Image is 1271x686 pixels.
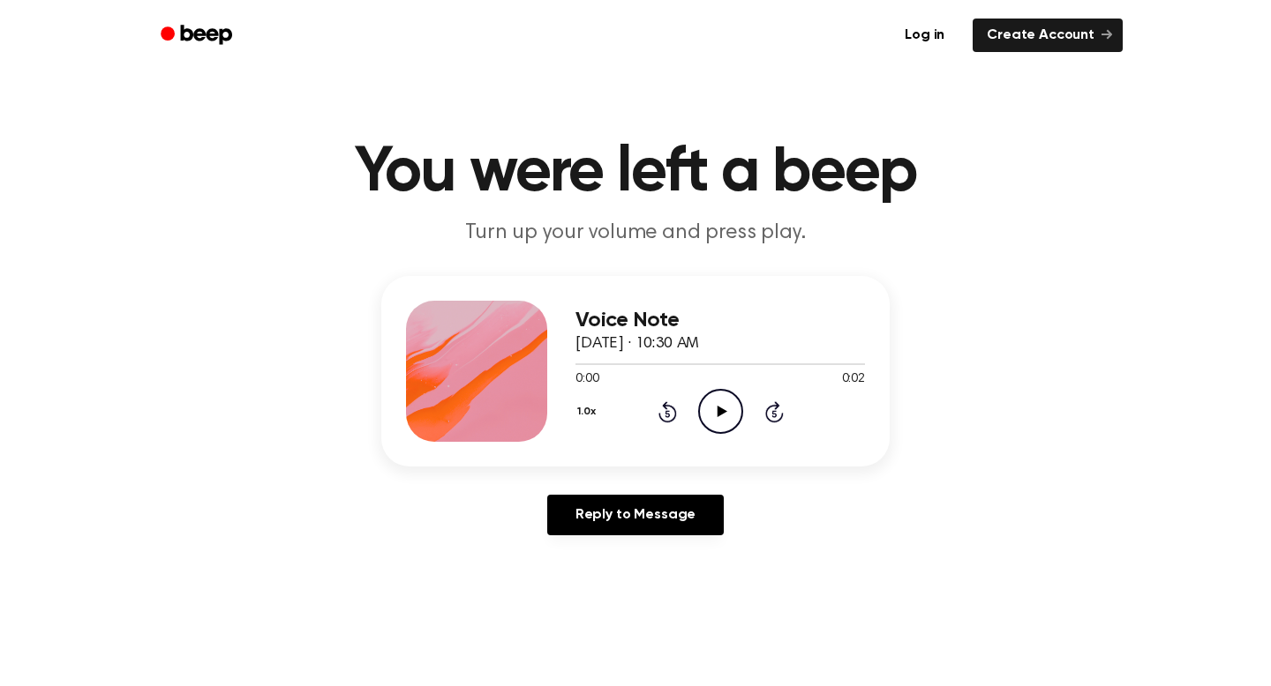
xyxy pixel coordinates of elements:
[842,370,865,389] span: 0:02
[297,219,974,248] p: Turn up your volume and press play.
[973,19,1123,52] a: Create Account
[547,495,724,535] a: Reply to Message
[575,309,865,332] h3: Voice Note
[575,370,598,389] span: 0:00
[148,19,248,53] a: Beep
[887,15,962,56] a: Log in
[575,336,699,352] span: [DATE] · 10:30 AM
[184,141,1087,205] h1: You were left a beep
[575,397,602,427] button: 1.0x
